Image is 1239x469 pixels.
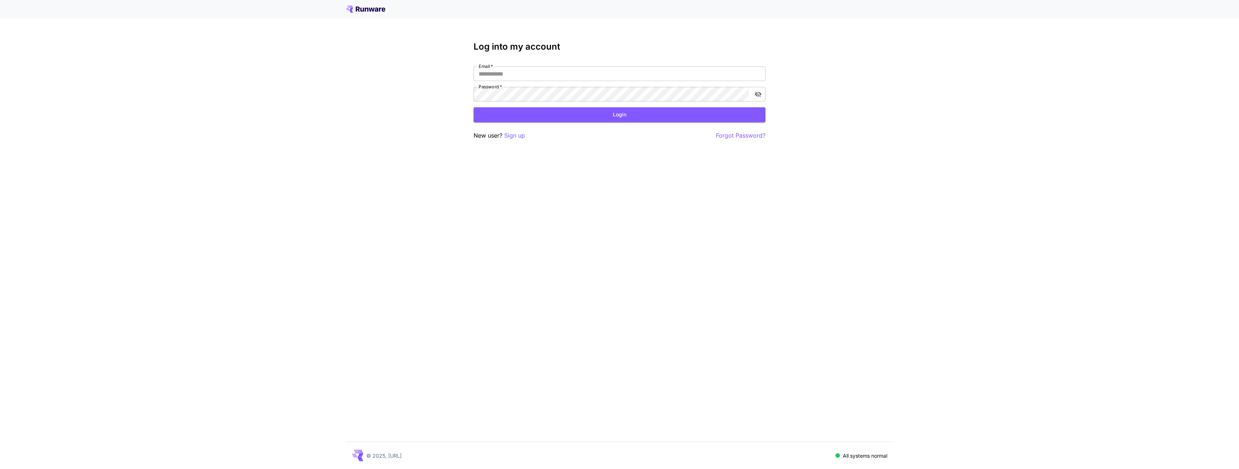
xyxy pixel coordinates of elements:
button: Forgot Password? [716,131,765,140]
label: Email [479,63,493,69]
button: toggle password visibility [752,88,765,101]
button: Login [474,107,765,122]
label: Password [479,84,502,90]
p: All systems normal [843,452,887,460]
button: Sign up [504,131,525,140]
p: © 2025, [URL] [366,452,402,460]
p: New user? [474,131,525,140]
h3: Log into my account [474,42,765,52]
